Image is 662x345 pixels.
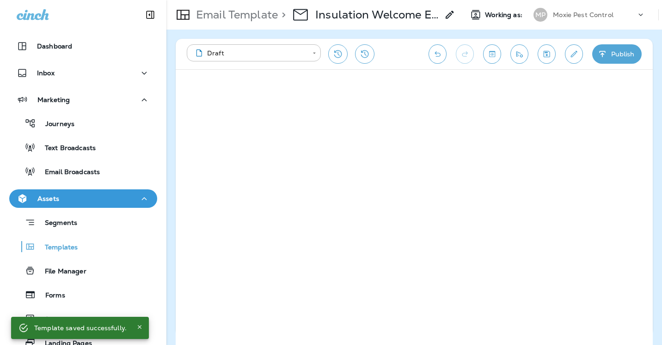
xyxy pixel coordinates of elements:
button: View Changelog [355,44,374,64]
button: Text Broadcasts [9,138,157,157]
button: Surveys [9,309,157,328]
button: Assets [9,189,157,208]
button: Forms [9,285,157,304]
button: Restore from previous version [328,44,348,64]
p: Email Broadcasts [36,168,100,177]
p: Surveys [36,315,71,324]
button: Publish [592,44,642,64]
p: Inbox [37,69,55,77]
div: MP [533,8,547,22]
button: File Manager [9,261,157,280]
button: Undo [429,44,447,64]
button: Collapse Sidebar [137,6,163,24]
div: Template saved successfully. [34,320,127,336]
button: Segments [9,212,157,232]
p: Moxie Pest Control [553,11,613,18]
p: Email Template [192,8,278,22]
button: Edit details [565,44,583,64]
button: Journeys [9,114,157,133]
div: Draft [193,48,306,58]
button: Email Broadcasts [9,162,157,181]
p: Templates [36,243,78,252]
p: Segments [36,219,77,228]
button: Close [134,321,145,333]
p: Marketing [37,96,70,103]
button: Templates [9,237,157,256]
p: Assets [37,195,59,202]
p: > [278,8,286,22]
p: Journeys [36,120,74,129]
button: Marketing [9,91,157,109]
span: Working as: [485,11,524,19]
button: Inbox [9,64,157,82]
p: Dashboard [37,42,72,50]
p: Insulation Welcome Email [315,8,439,22]
button: Toggle preview [483,44,501,64]
button: Dashboard [9,37,157,55]
button: Save [538,44,556,64]
p: File Manager [36,267,86,276]
p: Forms [36,291,65,300]
p: Text Broadcasts [36,144,96,153]
button: Send test email [510,44,528,64]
